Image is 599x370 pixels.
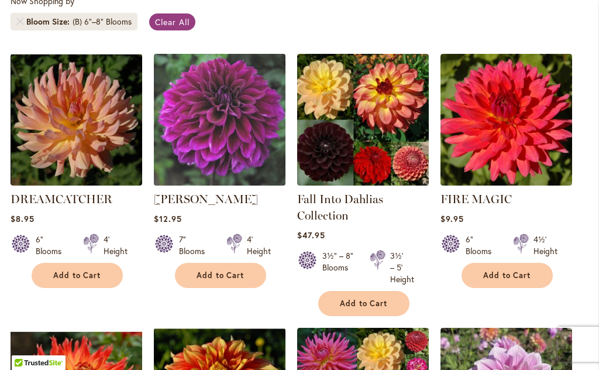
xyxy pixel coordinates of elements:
img: FIRE MAGIC [440,54,572,186]
iframe: Launch Accessibility Center [9,328,42,361]
button: Add to Cart [32,263,123,288]
span: Add to Cart [53,270,101,280]
div: 4' Height [104,234,128,257]
div: (B) 6"–8" Blooms [73,16,132,28]
button: Add to Cart [175,263,266,288]
div: 6" Blooms [466,234,499,257]
div: 6" Blooms [36,234,69,257]
span: Add to Cart [340,299,388,309]
span: $12.95 [154,213,182,224]
span: $47.95 [297,229,325,241]
a: FIRE MAGIC [440,177,572,188]
a: Dreamcatcher [11,177,142,188]
div: 3½" – 8" Blooms [322,250,356,285]
img: Fall Into Dahlias Collection [297,54,429,186]
button: Add to Cart [318,291,409,316]
span: Add to Cart [197,270,245,280]
a: Fall Into Dahlias Collection [297,192,383,222]
a: Einstein [154,177,285,188]
div: 3½' – 5' Height [390,250,414,285]
img: Einstein [150,50,288,189]
div: 7" Blooms [179,234,212,257]
span: Clear All [155,16,190,28]
button: Add to Cart [462,263,553,288]
div: 4' Height [247,234,271,257]
span: Bloom Size [26,16,73,28]
a: Fall Into Dahlias Collection [297,177,429,188]
a: DREAMCATCHER [11,192,112,206]
span: $9.95 [440,213,464,224]
a: Remove Bloom Size (B) 6"–8" Blooms [16,18,23,25]
div: 4½' Height [533,234,557,257]
span: Add to Cart [483,270,531,280]
a: [PERSON_NAME] [154,192,258,206]
span: $8.95 [11,213,35,224]
a: Clear All [149,13,195,30]
a: FIRE MAGIC [440,192,512,206]
img: Dreamcatcher [11,54,142,186]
